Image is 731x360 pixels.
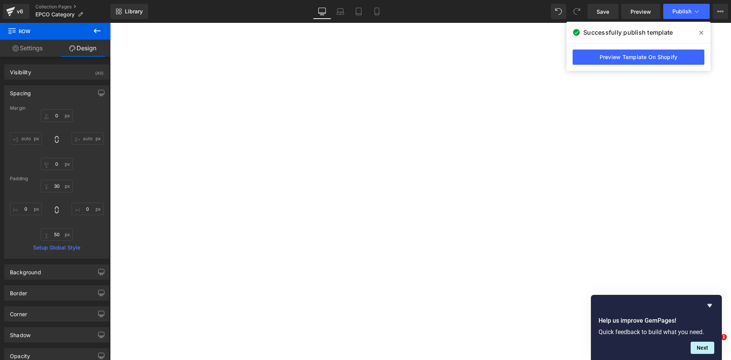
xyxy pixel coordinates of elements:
button: Next question [691,342,714,354]
a: New Library [110,4,148,19]
span: Save [597,8,609,16]
div: Padding [10,176,104,181]
span: Publish [672,8,691,14]
button: Undo [551,4,566,19]
div: v6 [15,6,25,16]
span: Library [125,8,143,15]
input: 0 [72,203,104,215]
input: 0 [10,132,42,145]
a: Tablet [350,4,368,19]
a: Desktop [313,4,331,19]
iframe: To enrich screen reader interactions, please activate Accessibility in Grammarly extension settings [110,23,731,360]
a: Preview [621,4,660,19]
input: 0 [41,158,73,170]
div: Opacity [10,349,30,359]
input: 0 [72,132,104,145]
input: 0 [41,109,73,122]
div: Visibility [10,65,31,75]
button: Publish [663,4,710,19]
a: Collection Pages [35,4,110,10]
div: (All) [95,65,104,77]
a: Laptop [331,4,350,19]
a: Preview Template On Shopify [573,50,704,65]
span: 1 [721,334,727,340]
p: Quick feedback to build what you need. [599,328,714,336]
span: EPCO Category [35,11,75,18]
button: More [713,4,728,19]
a: v6 [3,4,29,19]
input: 0 [41,180,73,192]
div: Spacing [10,86,31,96]
div: Shadow [10,328,30,338]
div: Help us improve GemPages! [599,301,714,354]
div: Border [10,286,27,296]
input: 0 [41,228,73,241]
a: Design [55,40,110,57]
h2: Help us improve GemPages! [599,316,714,325]
button: Hide survey [705,301,714,310]
span: Preview [630,8,651,16]
span: Row [8,23,84,40]
span: Successfully publish template [583,28,673,37]
a: Setup Global Style [10,245,104,251]
button: Redo [569,4,584,19]
div: Margin [10,106,104,111]
input: 0 [10,203,42,215]
div: Corner [10,307,27,317]
a: Mobile [368,4,386,19]
div: Background [10,265,41,275]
